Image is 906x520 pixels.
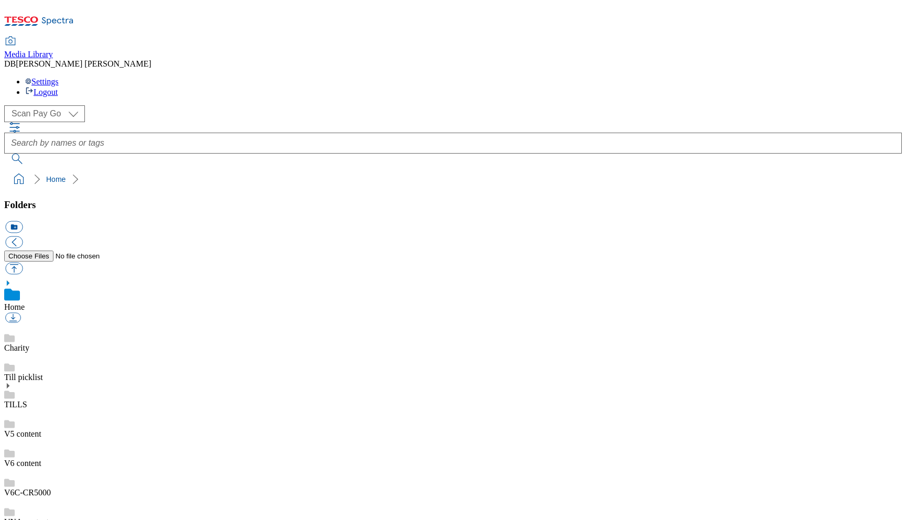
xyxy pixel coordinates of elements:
a: TILLS [4,400,27,409]
a: Settings [25,77,59,86]
span: [PERSON_NAME] [PERSON_NAME] [16,59,151,68]
a: Media Library [4,37,53,59]
a: V5 content [4,429,41,438]
a: Logout [25,88,58,96]
a: Till picklist [4,373,43,382]
a: V6C-CR5000 [4,488,51,497]
h3: Folders [4,199,902,211]
span: Media Library [4,50,53,59]
nav: breadcrumb [4,169,902,189]
a: Home [46,175,66,183]
span: DB [4,59,16,68]
input: Search by names or tags [4,133,902,154]
a: home [10,171,27,188]
a: Charity [4,343,29,352]
a: Home [4,302,25,311]
a: V6 content [4,459,41,468]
